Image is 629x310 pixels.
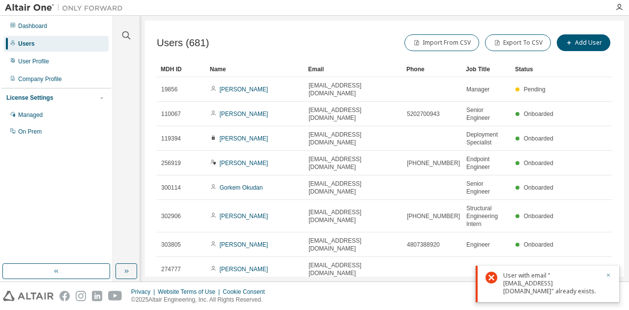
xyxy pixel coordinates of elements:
div: Status [515,61,556,77]
span: Onboarded [524,160,553,167]
a: [PERSON_NAME] [220,213,268,220]
span: 110067 [161,110,181,118]
span: Onboarded [524,241,553,248]
span: [PHONE_NUMBER] [407,159,460,167]
div: Email [308,61,399,77]
p: © 2025 Altair Engineering, Inc. All Rights Reserved. [131,296,271,304]
span: Senior Engineer [466,106,507,122]
div: Managed [18,111,43,119]
a: [PERSON_NAME] [220,135,268,142]
div: User Profile [18,57,49,65]
div: Phone [406,61,458,77]
span: Endpoint Engineer [466,155,507,171]
img: Altair One [5,3,128,13]
span: Manager [466,85,489,93]
span: Onboarded [524,184,553,191]
a: [PERSON_NAME] [220,160,268,167]
img: linkedin.svg [92,291,102,301]
span: [EMAIL_ADDRESS][DOMAIN_NAME] [309,155,398,171]
img: altair_logo.svg [3,291,54,301]
span: Senior Engineer [466,180,507,196]
a: [PERSON_NAME] [220,241,268,248]
button: Add User [557,34,610,51]
div: Cookie Consent [223,288,270,296]
div: On Prem [18,128,42,136]
span: [EMAIL_ADDRESS][DOMAIN_NAME] [309,131,398,146]
div: License Settings [6,94,53,102]
span: [PHONE_NUMBER] [407,212,460,220]
div: User with email "[EMAIL_ADDRESS][DOMAIN_NAME]" already exists. [503,272,600,295]
span: Onboarded [524,213,553,220]
span: 4807388920 [407,241,440,249]
div: Job Title [466,61,507,77]
div: Name [210,61,300,77]
span: Users (681) [157,37,209,49]
span: Structural Engineering Intern [466,204,507,228]
span: 303805 [161,241,181,249]
img: instagram.svg [76,291,86,301]
div: Company Profile [18,75,62,83]
span: Engineer [466,241,490,249]
span: [EMAIL_ADDRESS][DOMAIN_NAME] [309,261,398,277]
span: [EMAIL_ADDRESS][DOMAIN_NAME] [309,180,398,196]
div: Website Terms of Use [158,288,223,296]
div: Dashboard [18,22,47,30]
span: [EMAIL_ADDRESS][DOMAIN_NAME] [309,106,398,122]
div: MDH ID [161,61,202,77]
span: Onboarded [524,135,553,142]
span: 300114 [161,184,181,192]
a: [PERSON_NAME] [220,266,268,273]
button: Export To CSV [485,34,551,51]
a: [PERSON_NAME] [220,86,268,93]
span: 19856 [161,85,177,93]
div: Users [18,40,34,48]
span: 302906 [161,212,181,220]
a: Gorkem Okudan [220,184,263,191]
span: [EMAIL_ADDRESS][DOMAIN_NAME] [309,208,398,224]
img: facebook.svg [59,291,70,301]
span: Pending [524,86,545,93]
button: Import From CSV [404,34,479,51]
span: 274777 [161,265,181,273]
span: Deployment Specialist [466,131,507,146]
img: youtube.svg [108,291,122,301]
span: 119394 [161,135,181,142]
span: 5202700943 [407,110,440,118]
span: Onboarded [524,111,553,117]
span: [EMAIL_ADDRESS][DOMAIN_NAME] [309,237,398,253]
div: Privacy [131,288,158,296]
span: 256919 [161,159,181,167]
span: [EMAIL_ADDRESS][DOMAIN_NAME] [309,82,398,97]
a: [PERSON_NAME] [220,111,268,117]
